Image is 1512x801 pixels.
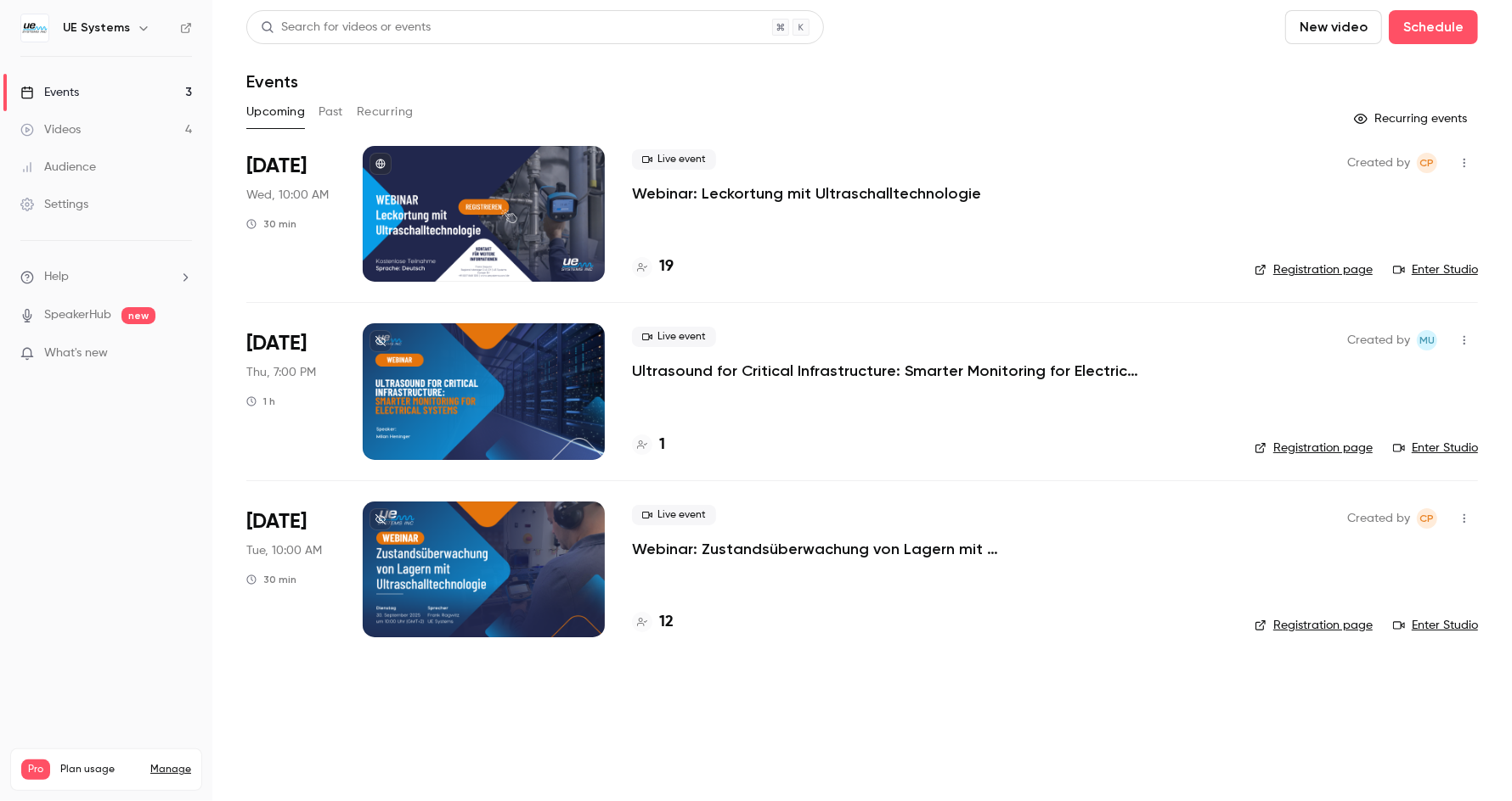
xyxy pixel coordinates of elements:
a: Ultrasound for Critical Infrastructure: Smarter Monitoring for Electrical Systems [632,361,1142,381]
img: tab_domain_overview_orange.svg [46,98,59,112]
span: Marketing UE Systems [1417,330,1437,350]
a: 1 [632,434,665,457]
h1: Events [246,71,298,92]
div: Sep 18 Thu, 1:00 PM (America/New York) [246,323,336,459]
span: Live event [632,505,716,525]
a: Enter Studio [1393,261,1478,278]
h4: 19 [659,255,674,278]
a: 12 [632,611,674,634]
div: Settings [20,196,88,213]
span: Created by [1347,153,1410,173]
h4: 12 [659,611,674,634]
a: Enter Studio [1393,617,1478,634]
div: Domain Overview [65,100,152,111]
a: 19 [632,255,674,278]
div: Videos [20,121,81,138]
span: new [121,307,155,324]
span: Created by [1347,330,1410,350]
a: Registration page [1255,617,1373,634]
a: Manage [150,763,191,776]
div: 1 h [246,395,275,408]
a: Registration page [1255,440,1373,457]
a: Registration page [1255,261,1373,278]
h4: 1 [659,434,665,457]
span: [DATE] [246,330,307,357]
div: Audience [20,159,96,176]
div: v 4.0.25 [48,27,83,41]
span: Plan usage [60,763,140,776]
button: Schedule [1389,10,1478,44]
div: Keywords by Traffic [188,100,286,111]
span: Created by [1347,508,1410,529]
iframe: Noticeable Trigger [172,346,192,361]
img: website_grey.svg [27,44,41,58]
span: Cláudia Pereira [1417,153,1437,173]
div: Domain: [DOMAIN_NAME] [44,44,187,58]
span: MU [1419,330,1435,350]
button: Past [319,98,343,126]
a: SpeakerHub [44,306,111,324]
span: Tue, 10:00 AM [246,542,322,559]
span: [DATE] [246,153,307,180]
span: [DATE] [246,508,307,535]
h6: UE Systems [63,20,130,36]
span: Cláudia Pereira [1417,508,1437,529]
img: tab_keywords_by_traffic_grey.svg [169,98,183,112]
a: Enter Studio [1393,440,1478,457]
button: Recurring [357,98,414,126]
span: Help [44,268,69,286]
div: Sep 30 Tue, 10:00 AM (Europe/Amsterdam) [246,501,336,637]
span: Pro [21,759,50,780]
span: Live event [632,149,716,170]
div: 30 min [246,217,296,231]
button: Upcoming [246,98,305,126]
span: CP [1420,153,1435,173]
div: Sep 17 Wed, 10:00 AM (Europe/Amsterdam) [246,146,336,282]
div: 30 min [246,573,296,586]
button: New video [1285,10,1382,44]
a: Webinar: Leckortung mit Ultraschalltechnologie [632,183,981,204]
img: UE Systems [21,14,48,42]
span: Wed, 10:00 AM [246,187,329,204]
span: Live event [632,327,716,347]
li: help-dropdown-opener [20,268,192,286]
div: Search for videos or events [261,19,431,36]
img: logo_orange.svg [27,27,41,41]
a: Webinar: Zustandsüberwachung von Lagern mit Ultraschalltechnologie [632,539,1142,559]
span: CP [1420,508,1435,529]
button: Recurring events [1346,105,1478,132]
div: Events [20,84,79,101]
span: Thu, 7:00 PM [246,364,316,381]
span: What's new [44,344,108,362]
